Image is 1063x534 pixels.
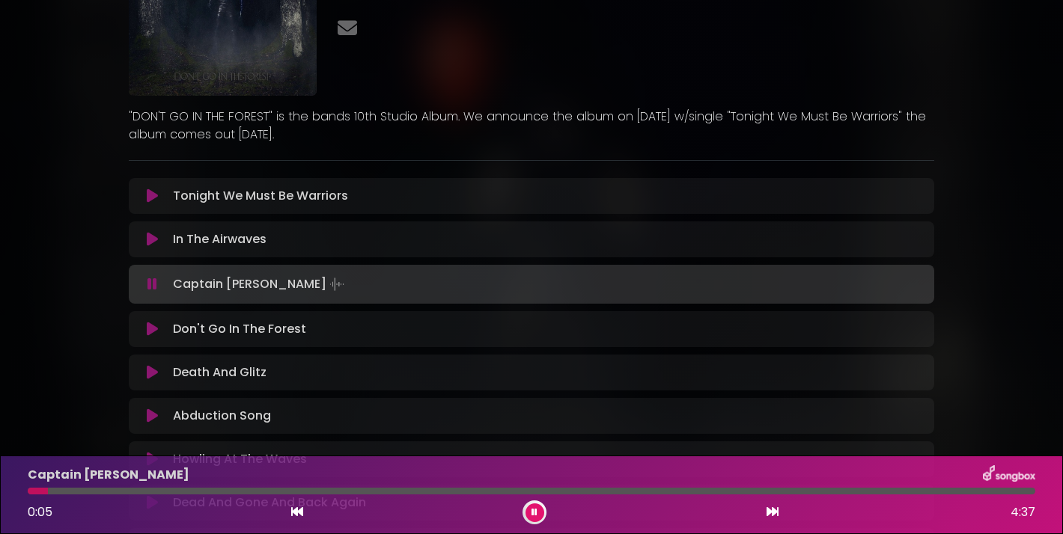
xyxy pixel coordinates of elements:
[983,465,1035,485] img: songbox-logo-white.png
[173,230,266,248] p: In The Airwaves
[173,450,307,468] p: Howling At The Waves
[173,363,266,381] p: Death And Glitz
[173,320,306,338] p: Don't Go In The Forest
[1011,503,1035,521] span: 4:37
[173,274,347,295] p: Captain [PERSON_NAME]
[28,466,189,484] p: Captain [PERSON_NAME]
[173,407,271,425] p: Abduction Song
[326,274,347,295] img: waveform4.gif
[28,503,52,521] span: 0:05
[129,108,934,144] p: "DON'T GO IN THE FOREST" is the bands 10th Studio Album. We announce the album on [DATE] w/single...
[173,187,348,205] p: Tonight We Must Be Warriors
